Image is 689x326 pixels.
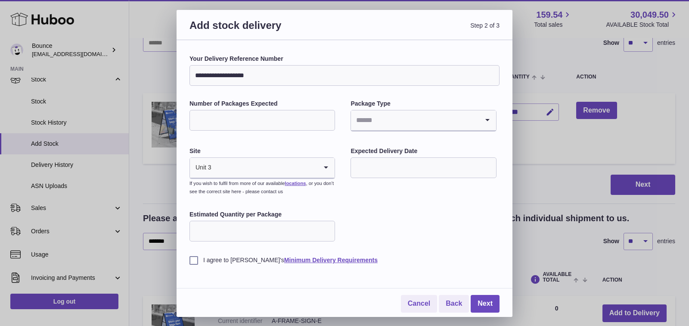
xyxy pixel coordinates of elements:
span: Step 2 of 3 [344,19,500,42]
label: I agree to [PERSON_NAME]'s [189,256,500,264]
label: Your Delivery Reference Number [189,55,500,63]
label: Estimated Quantity per Package [189,210,335,219]
a: Cancel [401,295,437,313]
a: Next [471,295,500,313]
label: Number of Packages Expected [189,100,335,108]
div: Search for option [190,158,335,179]
span: Unit 3 [190,158,212,178]
div: Search for option [351,110,496,131]
label: Package Type [351,100,496,108]
a: Back [439,295,469,313]
label: Site [189,147,335,155]
label: Expected Delivery Date [351,147,496,155]
a: locations [285,181,306,186]
input: Search for option [351,110,478,130]
h3: Add stock delivery [189,19,344,42]
small: If you wish to fulfil from more of our available , or you don’t see the correct site here - pleas... [189,181,334,194]
input: Search for option [212,158,318,178]
a: Minimum Delivery Requirements [284,257,378,263]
